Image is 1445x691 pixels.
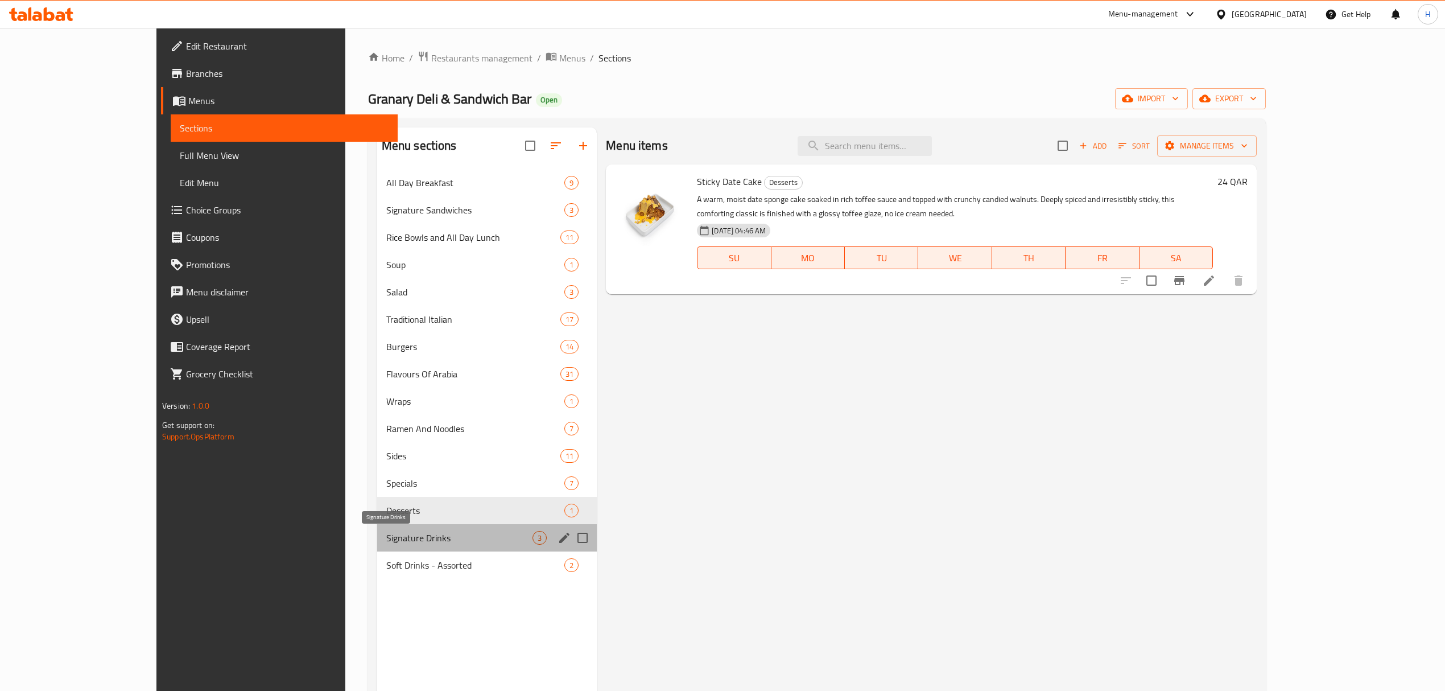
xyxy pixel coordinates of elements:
button: delete [1225,267,1252,294]
span: Coupons [186,231,389,244]
li: / [409,51,413,65]
div: items [564,504,579,517]
span: Branches [186,67,389,80]
span: Flavours Of Arabia [386,367,560,381]
input: search [798,136,932,156]
span: 31 [561,369,578,380]
a: Coverage Report [161,333,398,360]
span: Version: [162,398,190,413]
p: A warm, moist date sponge cake soaked in rich toffee sauce and topped with crunchy candied walnut... [697,192,1213,221]
span: Restaurants management [431,51,532,65]
span: 7 [565,478,578,489]
a: Coupons [161,224,398,251]
span: SA [1144,250,1208,266]
span: Burgers [386,340,560,353]
button: SA [1140,246,1213,269]
span: Sides [386,449,560,463]
span: Desserts [386,504,564,517]
span: Add [1077,139,1108,153]
span: Upsell [186,312,389,326]
div: Flavours Of Arabia31 [377,360,597,388]
button: Add [1075,137,1111,155]
div: All Day Breakfast [386,176,564,190]
span: Choice Groups [186,203,389,217]
a: Upsell [161,306,398,333]
span: Signature Sandwiches [386,203,564,217]
a: Support.OpsPlatform [162,429,234,444]
span: export [1202,92,1257,106]
div: [GEOGRAPHIC_DATA] [1232,8,1307,20]
nav: breadcrumb [368,51,1266,65]
a: Edit Menu [171,169,398,196]
span: Rice Bowls and All Day Lunch [386,231,560,244]
div: Specials7 [377,470,597,497]
div: Signature Drinks3edit [377,524,597,552]
span: ⁠Granary Deli & Sandwich Bar [368,86,531,112]
div: All Day Breakfast9 [377,169,597,196]
img: Sticky Date Cake [615,174,688,246]
div: Ramen And Noodles7 [377,415,597,442]
button: Branch-specific-item [1166,267,1193,294]
div: items [560,312,579,326]
span: Menus [559,51,585,65]
span: 1.0.0 [192,398,209,413]
span: Add item [1075,137,1111,155]
span: 14 [561,342,578,352]
button: Sort [1116,137,1153,155]
button: Add section [569,132,597,159]
span: 9 [565,178,578,188]
div: Sides11 [377,442,597,470]
button: FR [1066,246,1139,269]
a: Menus [546,51,585,65]
button: import [1115,88,1188,109]
span: 2 [565,560,578,571]
span: Select all sections [518,134,542,158]
span: Sections [598,51,631,65]
span: Get support on: [162,418,214,433]
span: TU [849,250,914,266]
span: 17 [561,314,578,325]
span: Sort sections [542,132,569,159]
div: Salad3 [377,278,597,306]
h2: Menu items [606,137,668,154]
span: 3 [533,533,546,544]
li: / [537,51,541,65]
h6: 24 QAR [1217,174,1248,190]
div: items [564,203,579,217]
span: 11 [561,451,578,462]
span: Menus [188,94,389,108]
div: Wraps [386,394,564,408]
div: Traditional Italian17 [377,306,597,333]
span: TH [997,250,1061,266]
div: items [564,476,579,490]
span: Sort items [1111,137,1157,155]
span: MO [776,250,840,266]
button: edit [556,529,573,546]
span: FR [1070,250,1134,266]
span: Full Menu View [180,149,389,162]
span: 7 [565,423,578,434]
span: H [1425,8,1430,20]
h2: Menu sections [382,137,457,154]
span: Specials [386,476,564,490]
span: Menu disclaimer [186,285,389,299]
span: Soft Drinks - Assorted [386,558,564,572]
a: Full Menu View [171,142,398,169]
span: WE [923,250,987,266]
div: items [560,367,579,381]
div: items [560,231,579,244]
span: 1 [565,396,578,407]
a: Menu disclaimer [161,278,398,306]
button: TH [992,246,1066,269]
nav: Menu sections [377,164,597,583]
button: export [1192,88,1266,109]
button: SU [697,246,771,269]
span: SU [702,250,766,266]
span: Select section [1051,134,1075,158]
span: Edit Menu [180,176,389,190]
span: Signature Drinks [386,531,532,545]
span: 1 [565,505,578,516]
div: items [564,285,579,299]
